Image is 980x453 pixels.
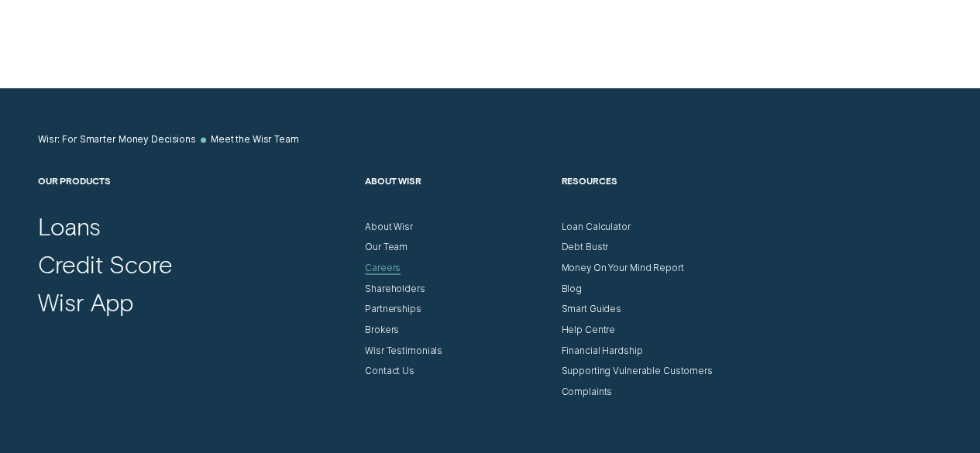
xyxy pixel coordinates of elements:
[365,262,401,273] a: Careers
[561,241,608,252] a: Debt Bustr
[365,365,414,376] a: Contact Us
[561,221,630,232] a: Loan Calculator
[38,249,173,279] a: Credit Score
[365,283,425,294] a: Shareholders
[365,324,399,335] a: Brokers
[561,283,582,294] a: Blog
[365,241,407,252] a: Our Team
[561,324,615,335] a: Help Centre
[365,303,421,314] a: Partnerships
[561,386,612,397] a: Complaints
[38,287,133,317] a: Wisr App
[365,221,413,232] a: About Wisr
[561,345,642,356] a: Financial Hardship
[38,211,101,241] a: Loans
[561,262,683,273] a: Money On Your Mind Report
[561,174,745,221] h2: Resources
[38,134,196,146] a: Wisr: For Smarter Money Decisions
[365,174,549,221] h2: About Wisr
[211,134,299,146] a: Meet the Wisr Team
[38,174,353,221] h2: Our Products
[561,303,621,314] a: Smart Guides
[365,345,442,356] a: Wisr Testimonials
[561,365,712,376] a: Supporting Vulnerable Customers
